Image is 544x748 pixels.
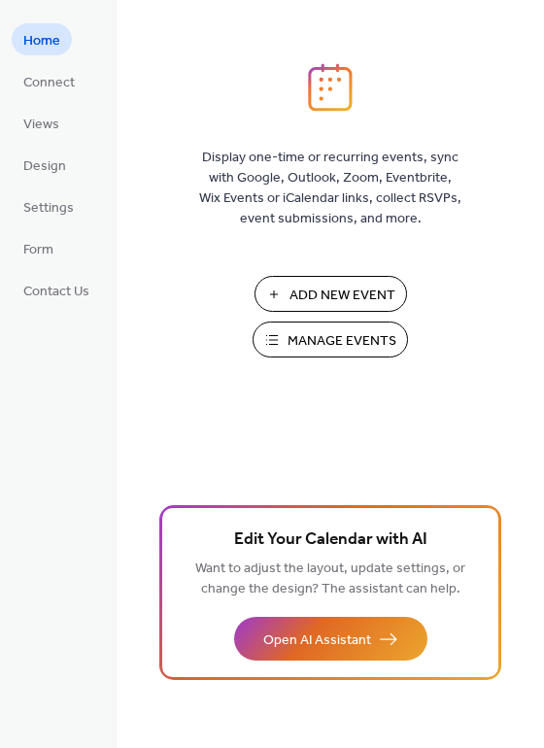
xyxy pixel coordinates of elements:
[234,527,427,554] span: Edit Your Calendar with AI
[23,240,53,260] span: Form
[12,65,86,97] a: Connect
[12,23,72,55] a: Home
[199,148,461,229] span: Display one-time or recurring events, sync with Google, Outlook, Zoom, Eventbrite, Wix Events or ...
[23,156,66,177] span: Design
[12,149,78,181] a: Design
[12,274,101,306] a: Contact Us
[12,107,71,139] a: Views
[289,286,395,306] span: Add New Event
[234,617,427,661] button: Open AI Assistant
[23,282,89,302] span: Contact Us
[23,73,75,93] span: Connect
[308,63,353,112] img: logo_icon.svg
[263,630,371,651] span: Open AI Assistant
[23,115,59,135] span: Views
[253,322,408,357] button: Manage Events
[12,190,85,222] a: Settings
[195,556,465,602] span: Want to adjust the layout, update settings, or change the design? The assistant can help.
[12,232,65,264] a: Form
[255,276,407,312] button: Add New Event
[288,331,396,352] span: Manage Events
[23,31,60,51] span: Home
[23,198,74,219] span: Settings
